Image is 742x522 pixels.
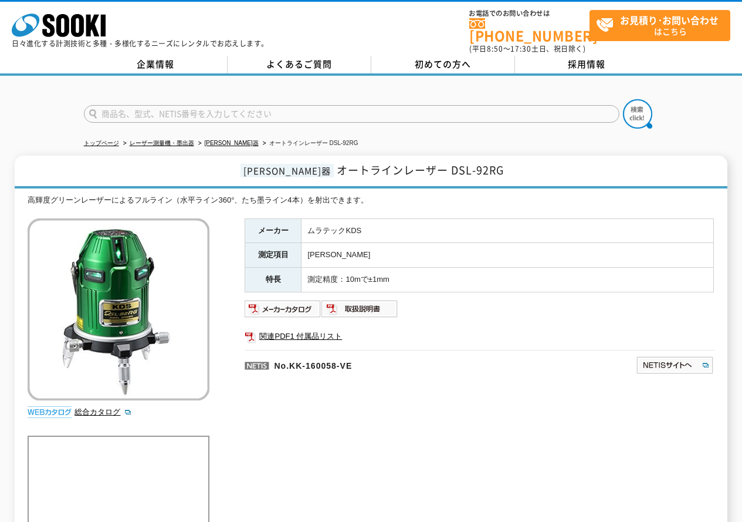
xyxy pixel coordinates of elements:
[245,268,301,292] th: 特長
[245,218,301,243] th: メーカー
[469,10,589,17] span: お電話でのお問い合わせは
[245,243,301,268] th: 測定項目
[28,194,714,207] div: 高輝度グリーンレーザーによるフルライン（水平ライン360°、たち墨ライン4本）を射出できます。
[28,406,72,418] img: webカタログ
[12,40,269,47] p: 日々進化する計測技術と多種・多様化するニーズにレンタルでお応えします。
[510,43,531,54] span: 17:30
[84,56,228,73] a: 企業情報
[245,299,321,318] img: メーカーカタログ
[596,11,730,40] span: はこちら
[260,137,358,150] li: オートラインレーザー DSL-92RG
[301,243,714,268] td: [PERSON_NAME]
[321,299,398,318] img: 取扱説明書
[301,268,714,292] td: 測定精度：10mで±1mm
[74,408,132,416] a: 総合カタログ
[84,140,119,146] a: トップページ
[28,218,209,400] img: オートラインレーザー DSL-92RG
[589,10,730,41] a: お見積り･お問い合わせはこちら
[337,162,504,178] span: オートラインレーザー DSL-92RG
[245,307,321,316] a: メーカーカタログ
[620,13,719,27] strong: お見積り･お問い合わせ
[636,356,714,375] img: NETISサイトへ
[415,58,471,70] span: 初めての方へ
[245,329,714,344] a: 関連PDF1 付属品リスト
[228,56,371,73] a: よくあるご質問
[469,18,589,42] a: [PHONE_NUMBER]
[84,105,619,123] input: 商品名、型式、NETIS番号を入力してください
[623,99,652,129] img: btn_search.png
[245,350,523,378] p: No.KK-160058-VE
[469,43,585,54] span: (平日 ～ 土日、祝日除く)
[205,140,259,146] a: [PERSON_NAME]器
[240,164,334,177] span: [PERSON_NAME]器
[130,140,194,146] a: レーザー測量機・墨出器
[515,56,659,73] a: 採用情報
[301,218,714,243] td: ムラテックKDS
[321,307,398,316] a: 取扱説明書
[487,43,503,54] span: 8:50
[371,56,515,73] a: 初めての方へ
